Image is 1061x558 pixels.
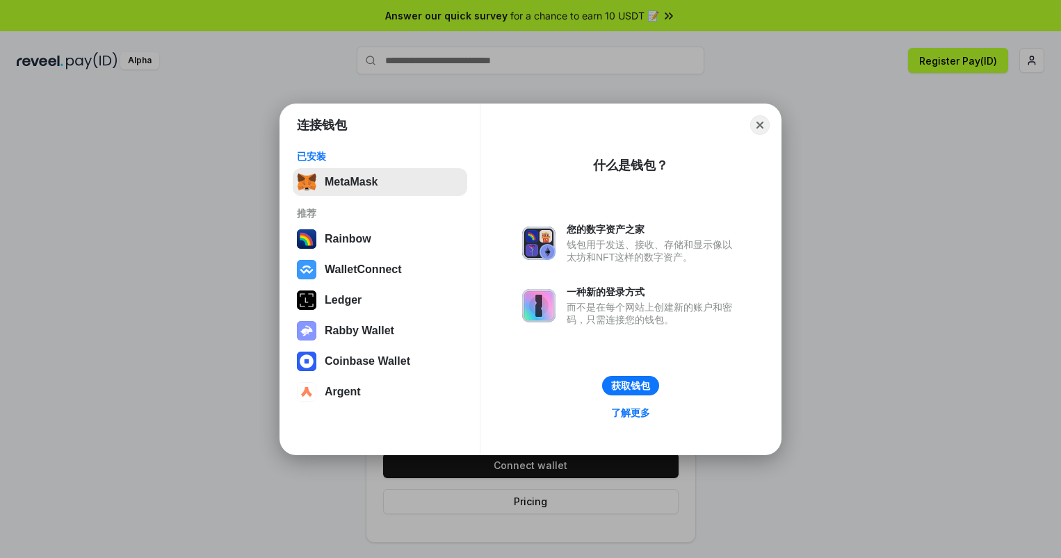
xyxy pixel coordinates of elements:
button: WalletConnect [293,256,467,284]
a: 了解更多 [603,404,658,422]
img: svg+xml,%3Csvg%20xmlns%3D%22http%3A%2F%2Fwww.w3.org%2F2000%2Fsvg%22%20fill%3D%22none%22%20viewBox... [522,227,556,260]
img: svg+xml,%3Csvg%20width%3D%2228%22%20height%3D%2228%22%20viewBox%3D%220%200%2028%2028%22%20fill%3D... [297,260,316,279]
div: 钱包用于发送、接收、存储和显示像以太坊和NFT这样的数字资产。 [567,238,739,263]
button: Ledger [293,286,467,314]
button: Rabby Wallet [293,317,467,345]
div: Rabby Wallet [325,325,394,337]
img: svg+xml,%3Csvg%20xmlns%3D%22http%3A%2F%2Fwww.w3.org%2F2000%2Fsvg%22%20fill%3D%22none%22%20viewBox... [297,321,316,340]
button: Argent [293,378,467,406]
button: MetaMask [293,168,467,196]
div: 了解更多 [611,407,650,419]
button: 获取钱包 [602,376,659,395]
img: svg+xml,%3Csvg%20xmlns%3D%22http%3A%2F%2Fwww.w3.org%2F2000%2Fsvg%22%20width%3D%2228%22%20height%3... [297,290,316,310]
button: Coinbase Wallet [293,347,467,375]
img: svg+xml,%3Csvg%20fill%3D%22none%22%20height%3D%2233%22%20viewBox%3D%220%200%2035%2033%22%20width%... [297,172,316,192]
div: MetaMask [325,176,378,188]
div: Coinbase Wallet [325,355,410,368]
div: Argent [325,386,361,398]
div: 什么是钱包？ [593,157,668,174]
div: 获取钱包 [611,379,650,392]
img: svg+xml,%3Csvg%20width%3D%22120%22%20height%3D%22120%22%20viewBox%3D%220%200%20120%20120%22%20fil... [297,229,316,249]
img: svg+xml,%3Csvg%20width%3D%2228%22%20height%3D%2228%22%20viewBox%3D%220%200%2028%2028%22%20fill%3D... [297,382,316,402]
div: 一种新的登录方式 [567,286,739,298]
div: Ledger [325,294,362,306]
img: svg+xml,%3Csvg%20xmlns%3D%22http%3A%2F%2Fwww.w3.org%2F2000%2Fsvg%22%20fill%3D%22none%22%20viewBox... [522,289,556,322]
button: Close [750,115,770,135]
img: svg+xml,%3Csvg%20width%3D%2228%22%20height%3D%2228%22%20viewBox%3D%220%200%2028%2028%22%20fill%3D... [297,352,316,371]
div: 已安装 [297,150,463,163]
div: Rainbow [325,233,371,245]
div: 推荐 [297,207,463,220]
div: 而不是在每个网站上创建新的账户和密码，只需连接您的钱包。 [567,301,739,326]
div: 您的数字资产之家 [567,223,739,236]
h1: 连接钱包 [297,117,347,133]
div: WalletConnect [325,263,402,276]
button: Rainbow [293,225,467,253]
